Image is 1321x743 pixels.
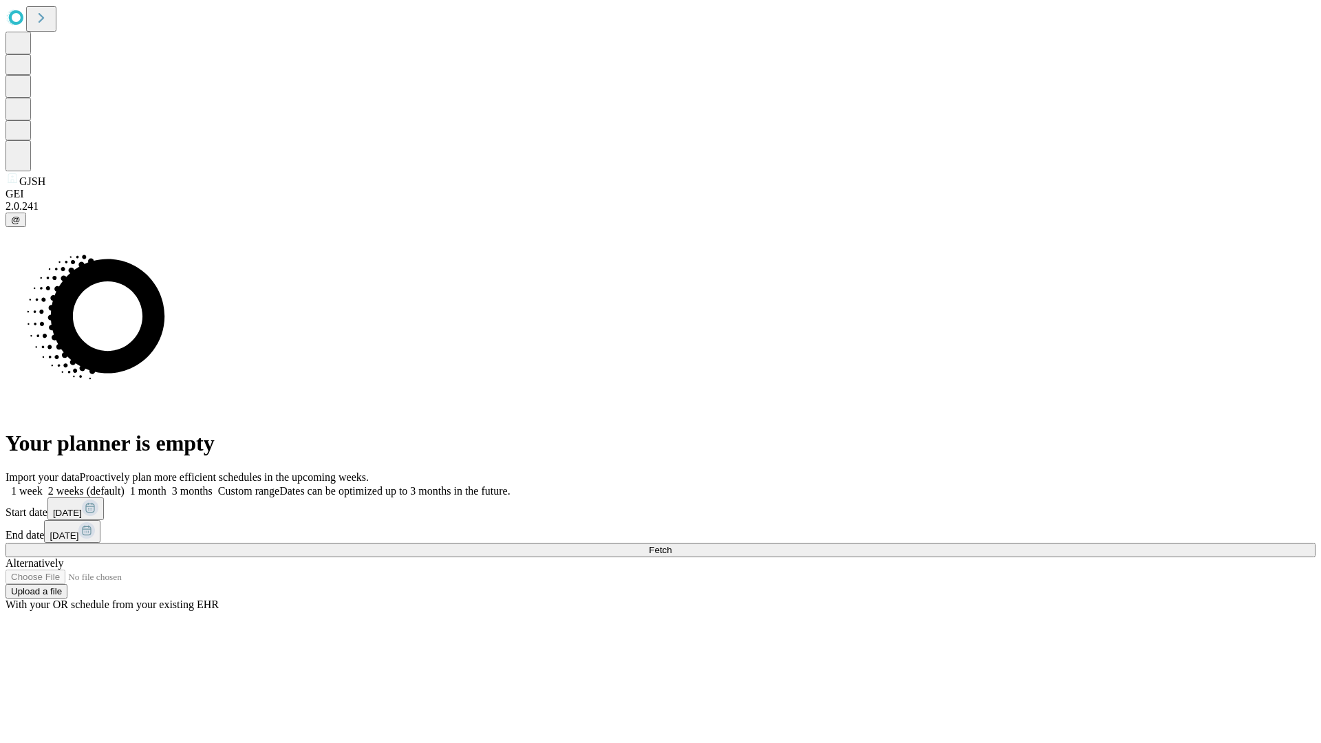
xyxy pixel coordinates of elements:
span: Fetch [649,545,672,555]
button: Upload a file [6,584,67,599]
span: Custom range [218,485,279,497]
span: GJSH [19,175,45,187]
button: Fetch [6,543,1315,557]
span: 3 months [172,485,213,497]
span: Alternatively [6,557,63,569]
span: @ [11,215,21,225]
button: @ [6,213,26,227]
span: 2 weeks (default) [48,485,125,497]
span: Proactively plan more efficient schedules in the upcoming weeks. [80,471,369,483]
span: Import your data [6,471,80,483]
div: 2.0.241 [6,200,1315,213]
div: GEI [6,188,1315,200]
span: [DATE] [53,508,82,518]
div: Start date [6,497,1315,520]
span: 1 month [130,485,167,497]
span: With your OR schedule from your existing EHR [6,599,219,610]
div: End date [6,520,1315,543]
span: [DATE] [50,530,78,541]
h1: Your planner is empty [6,431,1315,456]
button: [DATE] [44,520,100,543]
button: [DATE] [47,497,104,520]
span: 1 week [11,485,43,497]
span: Dates can be optimized up to 3 months in the future. [279,485,510,497]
